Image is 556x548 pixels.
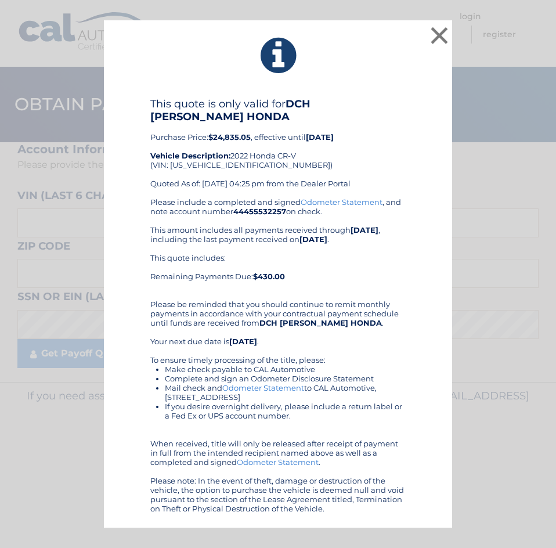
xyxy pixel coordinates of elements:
[150,98,406,197] div: Purchase Price: , effective until 2022 Honda CR-V (VIN: [US_VEHICLE_IDENTIFICATION_NUMBER]) Quote...
[165,383,406,402] li: Mail check and to CAL Automotive, [STREET_ADDRESS]
[165,374,406,383] li: Complete and sign an Odometer Disclosure Statement
[150,197,406,513] div: Please include a completed and signed , and note account number on check. This amount includes al...
[233,207,286,216] b: 44455532257
[351,225,378,235] b: [DATE]
[208,132,251,142] b: $24,835.05
[229,337,257,346] b: [DATE]
[165,365,406,374] li: Make check payable to CAL Automotive
[237,457,319,467] a: Odometer Statement
[222,383,304,392] a: Odometer Statement
[150,98,406,123] h4: This quote is only valid for
[150,98,311,123] b: DCH [PERSON_NAME] HONDA
[253,272,285,281] b: $430.00
[259,318,382,327] b: DCH [PERSON_NAME] HONDA
[165,402,406,420] li: If you desire overnight delivery, please include a return label or a Fed Ex or UPS account number.
[428,24,451,47] button: ×
[150,151,230,160] strong: Vehicle Description:
[306,132,334,142] b: [DATE]
[150,253,406,290] div: This quote includes: Remaining Payments Due:
[301,197,382,207] a: Odometer Statement
[299,235,327,244] b: [DATE]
